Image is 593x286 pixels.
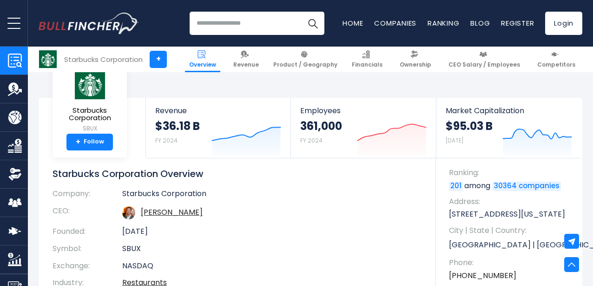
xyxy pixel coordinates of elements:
[444,47,524,72] a: CEO Salary / Employees
[122,258,422,275] td: NASDAQ
[400,61,431,68] span: Ownership
[300,106,426,115] span: Employees
[470,18,490,28] a: Blog
[141,207,203,218] a: ceo
[449,181,573,191] p: among
[122,206,135,219] img: brian-niccol.jpg
[273,61,337,68] span: Product / Geography
[53,240,122,258] th: Symbol:
[436,98,581,158] a: Market Capitalization $95.03 B [DATE]
[449,197,573,207] span: Address:
[76,138,80,146] strong: +
[53,189,122,203] th: Company:
[269,47,342,72] a: Product / Geography
[185,47,220,72] a: Overview
[449,182,463,191] a: 201
[446,106,572,115] span: Market Capitalization
[395,47,435,72] a: Ownership
[448,61,520,68] span: CEO Salary / Employees
[155,119,200,133] strong: $36.18 B
[122,240,422,258] td: SBUX
[53,223,122,240] th: Founded:
[300,136,323,144] small: FY 2024
[189,61,216,68] span: Overview
[449,271,516,281] a: [PHONE_NUMBER]
[343,18,363,28] a: Home
[146,98,290,158] a: Revenue $36.18 B FY 2024
[446,119,493,133] strong: $95.03 B
[53,168,422,180] h1: Starbucks Corporation Overview
[374,18,416,28] a: Companies
[122,223,422,240] td: [DATE]
[39,13,138,34] a: Go to homepage
[449,209,573,219] p: [STREET_ADDRESS][US_STATE]
[8,167,22,181] img: Ownership
[64,54,143,65] div: Starbucks Corporation
[60,124,119,133] small: SBUX
[73,68,106,100] img: SBUX logo
[449,238,573,252] p: [GEOGRAPHIC_DATA] | [GEOGRAPHIC_DATA] | US
[352,61,382,68] span: Financials
[533,47,580,72] a: Competitors
[449,225,573,236] span: City | State | Country:
[122,189,422,203] td: Starbucks Corporation
[493,182,561,191] a: 30364 companies
[300,119,342,133] strong: 361,000
[60,107,119,122] span: Starbucks Corporation
[449,168,573,178] span: Ranking:
[449,258,573,268] span: Phone:
[291,98,435,158] a: Employees 361,000 FY 2024
[428,18,459,28] a: Ranking
[501,18,534,28] a: Register
[301,12,324,35] button: Search
[545,12,582,35] a: Login
[39,50,57,68] img: SBUX logo
[537,61,575,68] span: Competitors
[155,136,178,144] small: FY 2024
[59,68,120,134] a: Starbucks Corporation SBUX
[446,136,463,144] small: [DATE]
[233,61,259,68] span: Revenue
[348,47,387,72] a: Financials
[66,134,113,150] a: +Follow
[155,106,281,115] span: Revenue
[53,258,122,275] th: Exchange:
[229,47,263,72] a: Revenue
[150,51,167,68] a: +
[39,13,139,34] img: Bullfincher logo
[53,203,122,223] th: CEO:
